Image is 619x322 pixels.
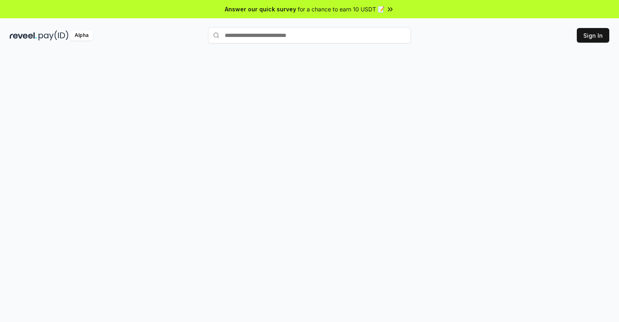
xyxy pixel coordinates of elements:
[577,28,609,43] button: Sign In
[225,5,296,13] span: Answer our quick survey
[298,5,385,13] span: for a chance to earn 10 USDT 📝
[39,30,69,41] img: pay_id
[10,30,37,41] img: reveel_dark
[70,30,93,41] div: Alpha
